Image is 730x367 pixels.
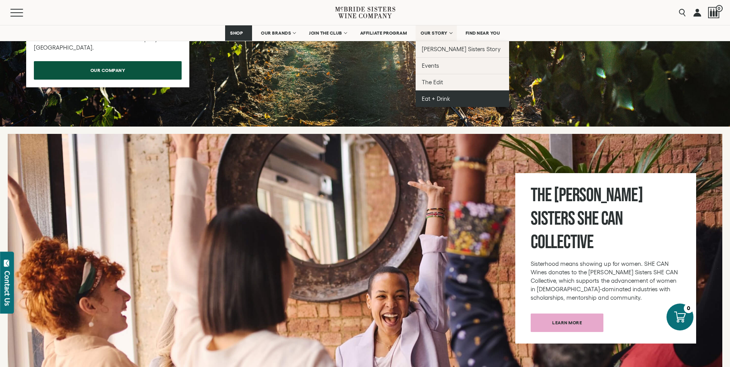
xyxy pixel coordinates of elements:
[716,5,723,12] span: 0
[309,30,342,36] span: JOIN THE CLUB
[531,207,575,230] span: Sisters
[416,41,509,57] a: [PERSON_NAME] Sisters Story
[416,25,457,41] a: OUR STORY
[684,304,693,313] div: 0
[10,9,38,17] button: Mobile Menu Trigger
[230,30,243,36] span: SHOP
[577,207,598,230] span: SHE
[77,63,139,78] span: our company
[256,25,300,41] a: OUR BRANDS
[225,25,252,41] a: SHOP
[261,30,291,36] span: OUR BRANDS
[3,271,11,306] div: Contact Us
[360,30,407,36] span: AFFILIATE PROGRAM
[531,231,593,254] span: Collective
[466,30,500,36] span: FIND NEAR YOU
[539,315,595,330] span: Learn more
[34,61,182,80] a: our company
[416,74,509,90] a: The Edit
[304,25,351,41] a: JOIN THE CLUB
[422,79,443,85] span: The Edit
[422,46,501,52] span: [PERSON_NAME] Sisters Story
[531,314,603,332] a: Learn more
[554,184,643,207] span: [PERSON_NAME]
[355,25,412,41] a: AFFILIATE PROGRAM
[531,260,681,302] p: Sisterhood means showing up for women. SHE CAN Wines donates to the [PERSON_NAME] Sisters SHE CAN...
[421,30,448,36] span: OUR STORY
[416,57,509,74] a: Events
[601,207,623,230] span: CAN
[422,95,450,102] span: Eat + Drink
[416,90,509,107] a: Eat + Drink
[461,25,505,41] a: FIND NEAR YOU
[422,62,439,69] span: Events
[531,184,551,207] span: The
